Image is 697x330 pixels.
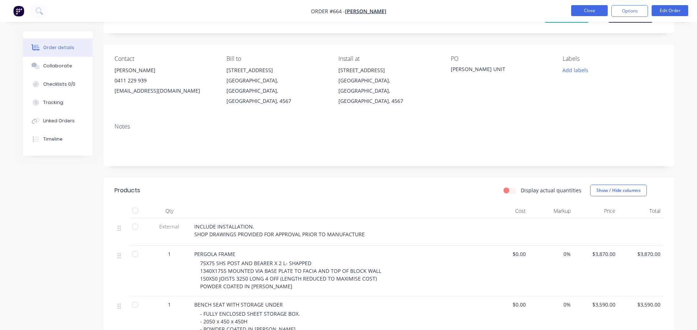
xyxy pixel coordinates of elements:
[621,301,660,308] span: $3,590.00
[621,250,660,258] span: $3,870.00
[559,65,592,75] button: Add labels
[115,65,215,75] div: [PERSON_NAME]
[168,250,171,258] span: 1
[43,136,63,142] div: Timeline
[571,5,608,16] button: Close
[226,75,327,106] div: [GEOGRAPHIC_DATA], [GEOGRAPHIC_DATA], [GEOGRAPHIC_DATA], 4567
[532,250,571,258] span: 0%
[115,123,663,130] div: Notes
[150,223,188,230] span: External
[574,204,619,218] div: Price
[43,81,75,88] div: Checklists 0/0
[590,185,647,196] button: Show / Hide columns
[147,204,191,218] div: Qty
[338,65,439,75] div: [STREET_ADDRESS]
[311,8,345,15] span: Order #664 -
[23,57,93,75] button: Collaborate
[487,301,526,308] span: $0.00
[521,186,581,194] label: Display actual quantities
[23,75,93,93] button: Checklists 0/0
[194,251,235,257] span: PERGOLA FRAME
[115,75,215,86] div: 0411 229 939
[23,38,93,57] button: Order details
[194,223,365,238] span: INCLUDE INSTALLATION. SHOP DRAWINGS PROVIDED FOR APPROVAL PRIOR TO MANUFACTURE
[226,65,327,75] div: [STREET_ADDRESS]
[345,8,386,15] a: [PERSON_NAME]
[611,5,648,17] button: Options
[338,75,439,106] div: [GEOGRAPHIC_DATA], [GEOGRAPHIC_DATA], [GEOGRAPHIC_DATA], 4567
[115,65,215,96] div: [PERSON_NAME]0411 229 939[EMAIL_ADDRESS][DOMAIN_NAME]
[487,250,526,258] span: $0.00
[43,63,72,69] div: Collaborate
[338,55,439,62] div: Install at
[200,260,383,290] span: 75X75 SHS POST AND BEARER X 2 L- SHAPPED 1340X1755 MOUNTED VIA BASE PLATE TO FACIA AND TOP OF BLO...
[168,301,171,308] span: 1
[115,55,215,62] div: Contact
[115,186,140,195] div: Products
[451,55,551,62] div: PO
[23,130,93,148] button: Timeline
[618,204,663,218] div: Total
[532,301,571,308] span: 0%
[226,55,327,62] div: Bill to
[43,99,63,106] div: Tracking
[338,65,439,106] div: [STREET_ADDRESS][GEOGRAPHIC_DATA], [GEOGRAPHIC_DATA], [GEOGRAPHIC_DATA], 4567
[43,118,75,124] div: Linked Orders
[529,204,574,218] div: Markup
[194,301,283,308] span: BENCH SEAT WITH STORAGE UNDER
[43,44,74,51] div: Order details
[563,55,663,62] div: Labels
[23,93,93,112] button: Tracking
[115,86,215,96] div: [EMAIL_ADDRESS][DOMAIN_NAME]
[652,5,688,16] button: Edit Order
[226,65,327,106] div: [STREET_ADDRESS][GEOGRAPHIC_DATA], [GEOGRAPHIC_DATA], [GEOGRAPHIC_DATA], 4567
[577,301,616,308] span: $3,590.00
[13,5,24,16] img: Factory
[451,65,542,75] div: [PERSON_NAME] UNIT
[484,204,529,218] div: Cost
[23,112,93,130] button: Linked Orders
[577,250,616,258] span: $3,870.00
